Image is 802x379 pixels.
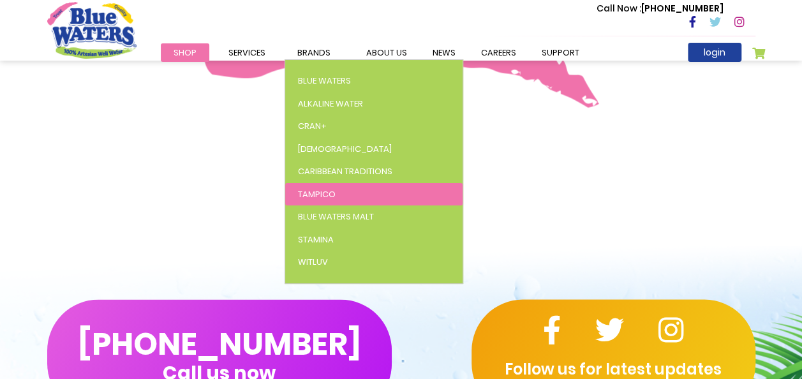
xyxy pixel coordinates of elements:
[688,43,741,62] a: login
[420,43,468,62] a: News
[298,120,327,132] span: Cran+
[298,256,328,268] span: WitLuv
[298,234,334,246] span: Stamina
[163,369,276,376] span: Call us now
[353,43,420,62] a: about us
[228,47,265,59] span: Services
[297,47,330,59] span: Brands
[298,75,351,87] span: Blue Waters
[298,211,374,223] span: Blue Waters Malt
[298,98,363,110] span: Alkaline Water
[174,47,197,59] span: Shop
[298,188,336,200] span: Tampico
[597,2,724,15] p: [PHONE_NUMBER]
[298,143,392,155] span: [DEMOGRAPHIC_DATA]
[298,165,392,177] span: Caribbean Traditions
[597,2,641,15] span: Call Now :
[529,43,592,62] a: support
[47,2,137,58] a: store logo
[468,43,529,62] a: careers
